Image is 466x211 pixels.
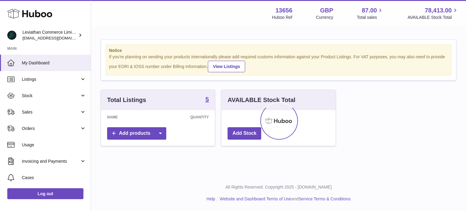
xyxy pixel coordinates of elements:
[362,6,377,15] span: 87.00
[22,29,77,41] div: Leviathan Commerce Limited
[7,31,16,40] img: support@pawwise.co
[107,96,146,104] h3: Total Listings
[7,188,83,199] a: Log out
[22,36,89,40] span: [EMAIL_ADDRESS][DOMAIN_NAME]
[205,96,209,104] a: 5
[407,15,459,20] span: AVAILABLE Stock Total
[107,127,166,140] a: Add products
[22,60,86,66] span: My Dashboard
[22,126,80,131] span: Orders
[357,15,384,20] span: Total sales
[275,6,292,15] strong: 13656
[109,54,448,72] div: If you're planning on sending your products internationally please add required customs informati...
[228,96,295,104] h3: AVAILABLE Stock Total
[357,6,384,20] a: 87.00 Total sales
[101,110,150,124] th: Name
[205,96,209,102] strong: 5
[218,196,350,202] li: and
[22,142,86,148] span: Usage
[22,109,80,115] span: Sales
[425,6,452,15] span: 78,413.00
[22,93,80,99] span: Stock
[272,15,292,20] div: Huboo Ref
[320,6,333,15] strong: GBP
[299,196,351,201] a: Service Terms & Conditions
[407,6,459,20] a: 78,413.00 AVAILABLE Stock Total
[96,184,461,190] p: All Rights Reserved. Copyright 2025 - [DOMAIN_NAME]
[22,158,80,164] span: Invoicing and Payments
[109,48,448,53] strong: Notice
[208,61,245,72] a: View Listings
[220,196,291,201] a: Website and Dashboard Terms of Use
[22,175,86,181] span: Cases
[22,77,80,82] span: Listings
[228,127,261,140] a: Add Stock
[207,196,215,201] a: Help
[150,110,215,124] th: Quantity
[316,15,333,20] div: Currency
